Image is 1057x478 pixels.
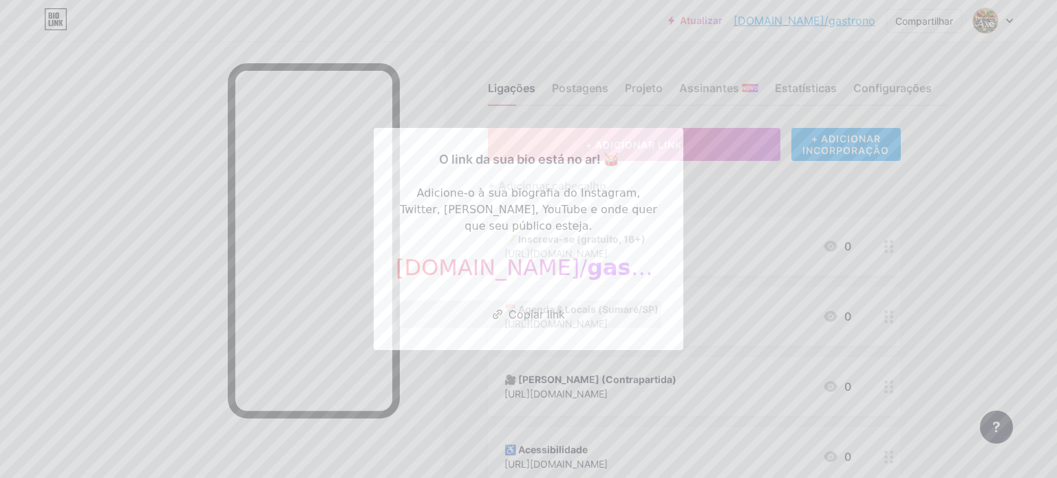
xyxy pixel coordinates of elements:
[400,186,657,232] font: Adicione-o à sua biografia do Instagram, Twitter, [PERSON_NAME], YouTube e onde quer que seu públ...
[509,307,565,321] font: Copiar link
[396,254,587,281] font: [DOMAIN_NAME]/
[439,152,619,166] font: O link da sua bio está no ar! 🥁
[587,254,698,281] font: gastrono
[396,301,661,328] button: Copiar link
